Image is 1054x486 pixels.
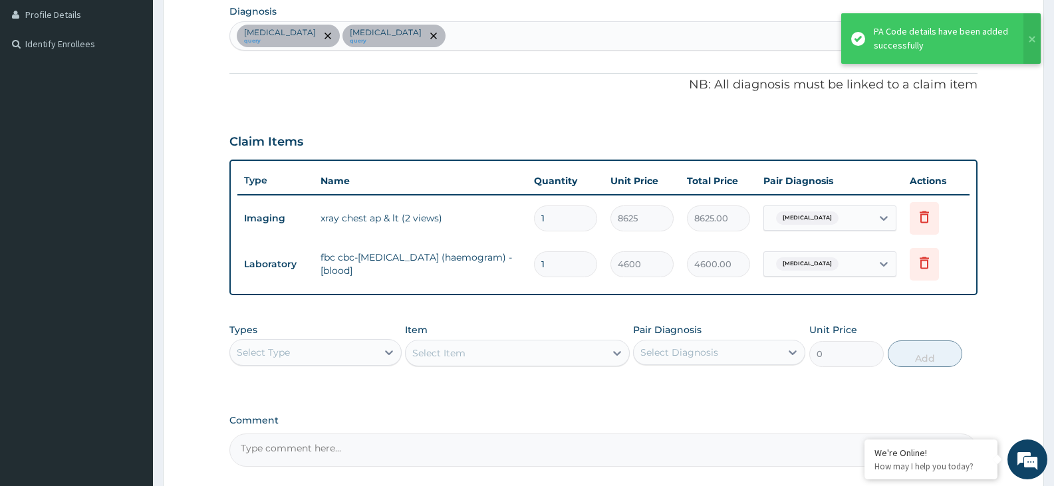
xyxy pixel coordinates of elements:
span: remove selection option [322,30,334,42]
th: Pair Diagnosis [757,168,903,194]
div: PA Code details have been added successfully [874,25,1011,53]
label: Types [229,324,257,336]
div: Select Diagnosis [640,346,718,359]
label: Comment [229,415,978,426]
div: Select Type [237,346,290,359]
td: fbc cbc-[MEDICAL_DATA] (haemogram) - [blood] [314,244,527,284]
p: How may I help you today? [874,461,988,472]
th: Unit Price [604,168,680,194]
p: NB: All diagnosis must be linked to a claim item [229,76,978,94]
label: Pair Diagnosis [633,323,702,336]
span: [MEDICAL_DATA] [776,257,839,271]
h3: Claim Items [229,135,303,150]
p: [MEDICAL_DATA] [244,27,316,38]
label: Unit Price [809,323,857,336]
th: Type [237,168,314,193]
div: We're Online! [874,447,988,459]
img: d_794563401_company_1708531726252_794563401 [25,66,54,100]
small: query [350,38,422,45]
td: Imaging [237,206,314,231]
label: Diagnosis [229,5,277,18]
th: Quantity [527,168,604,194]
textarea: Type your message and hit 'Enter' [7,335,253,382]
button: Add [888,340,962,367]
span: remove selection option [428,30,440,42]
span: We're online! [77,154,184,288]
th: Total Price [680,168,757,194]
span: [MEDICAL_DATA] [776,211,839,225]
div: Chat with us now [69,74,223,92]
th: Name [314,168,527,194]
td: Laboratory [237,252,314,277]
th: Actions [903,168,970,194]
label: Item [405,323,428,336]
small: query [244,38,316,45]
td: xray chest ap & lt (2 views) [314,205,527,231]
div: Minimize live chat window [218,7,250,39]
p: [MEDICAL_DATA] [350,27,422,38]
